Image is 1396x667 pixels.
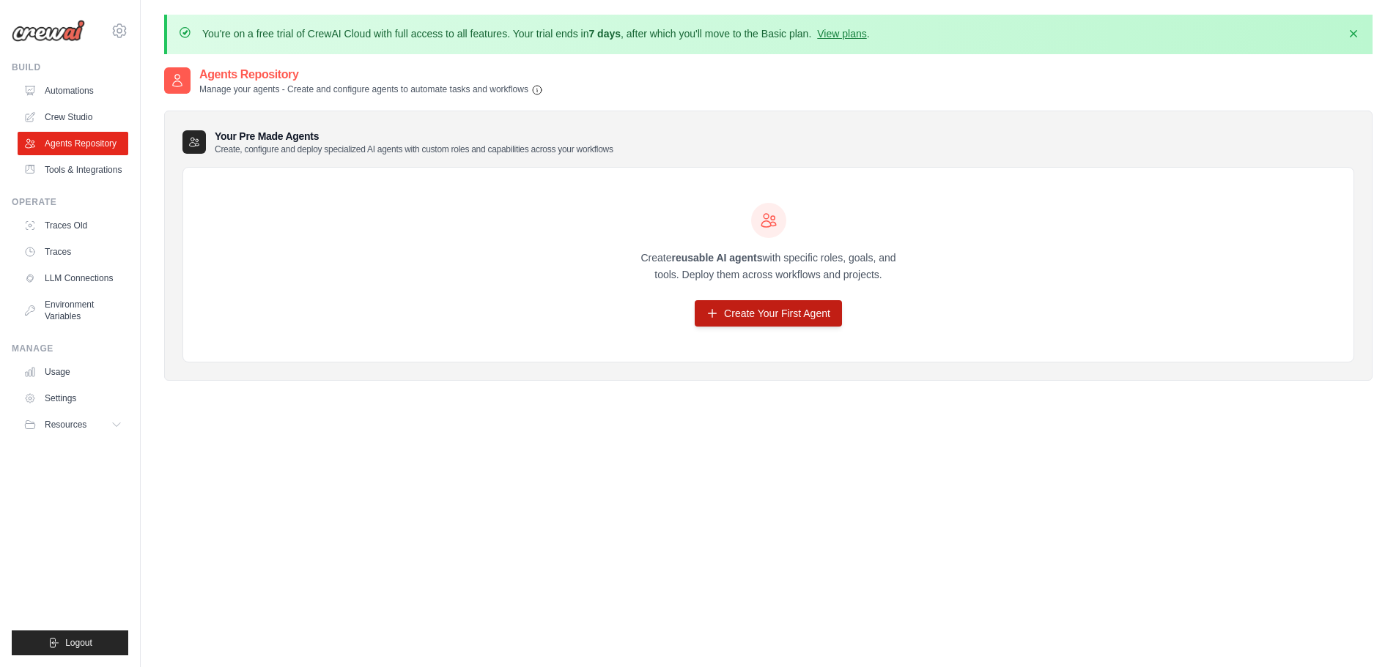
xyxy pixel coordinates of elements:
[215,129,613,155] h3: Your Pre Made Agents
[65,637,92,649] span: Logout
[588,28,621,40] strong: 7 days
[12,20,85,42] img: Logo
[18,240,128,264] a: Traces
[12,343,128,354] div: Manage
[18,132,128,155] a: Agents Repository
[671,252,762,264] strong: reusable AI agents
[18,293,128,328] a: Environment Variables
[18,79,128,103] a: Automations
[18,158,128,182] a: Tools & Integrations
[628,250,909,283] p: Create with specific roles, goals, and tools. Deploy them across workflows and projects.
[695,300,842,327] a: Create Your First Agent
[12,630,128,655] button: Logout
[45,419,86,431] span: Resources
[18,214,128,237] a: Traces Old
[18,105,128,129] a: Crew Studio
[18,387,128,410] a: Settings
[12,196,128,208] div: Operate
[18,360,128,384] a: Usage
[199,66,543,83] h2: Agents Repository
[12,62,128,73] div: Build
[215,144,613,155] p: Create, configure and deploy specialized AI agents with custom roles and capabilities across your...
[199,83,543,96] p: Manage your agents - Create and configure agents to automate tasks and workflows
[202,26,870,41] p: You're on a free trial of CrewAI Cloud with full access to all features. Your trial ends in , aft...
[18,267,128,290] a: LLM Connections
[817,28,866,40] a: View plans
[18,413,128,436] button: Resources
